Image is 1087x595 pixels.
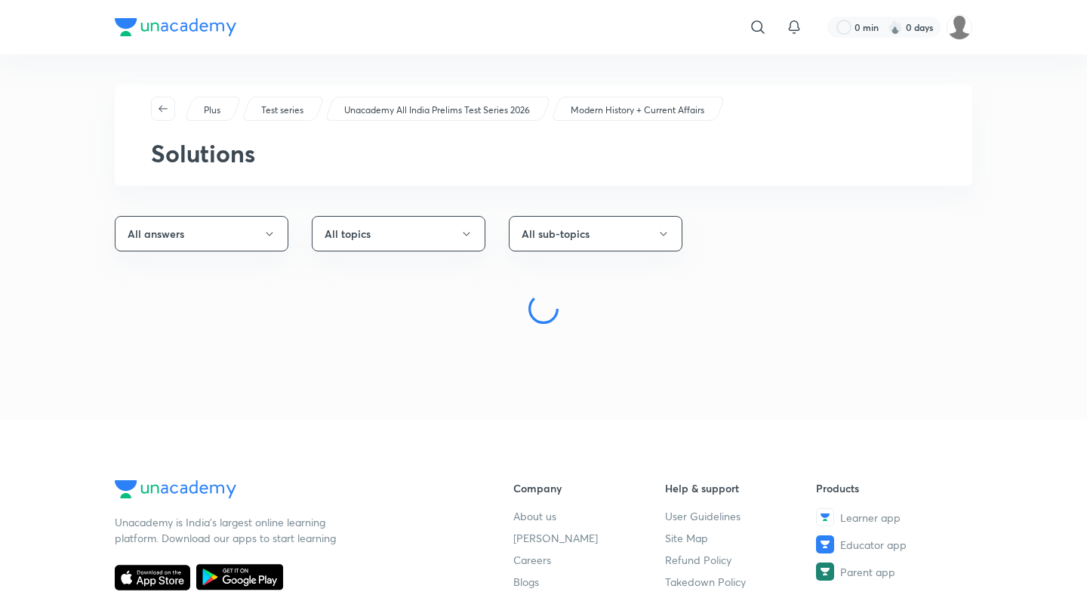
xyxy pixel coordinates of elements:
[665,480,817,496] h6: Help & support
[115,18,236,36] img: Company Logo
[665,508,817,524] a: User Guidelines
[312,216,485,251] button: All topics
[816,535,968,553] a: Educator app
[513,552,551,568] span: Careers
[571,103,704,117] p: Modern History + Current Affairs
[947,14,972,40] img: nope
[115,514,341,546] p: Unacademy is India’s largest online learning platform. Download our apps to start learning
[513,480,665,496] h6: Company
[259,103,306,117] a: Test series
[344,103,530,117] p: Unacademy All India Prelims Test Series 2026
[840,510,901,526] span: Learner app
[513,508,665,524] a: About us
[342,103,533,117] a: Unacademy All India Prelims Test Series 2026
[202,103,223,117] a: Plus
[816,480,968,496] h6: Products
[888,20,903,35] img: streak
[816,508,834,526] img: Learner app
[665,574,817,590] a: Takedown Policy
[204,103,220,117] p: Plus
[509,216,682,251] button: All sub-topics
[115,216,288,251] button: All answers
[816,535,834,553] img: Educator app
[513,574,665,590] a: Blogs
[261,103,303,117] p: Test series
[816,563,834,581] img: Parent app
[816,508,968,526] a: Learner app
[840,564,895,580] span: Parent app
[816,563,968,581] a: Parent app
[568,103,707,117] a: Modern History + Current Affairs
[151,139,936,168] h2: Solutions
[115,480,465,502] a: Company Logo
[513,530,665,546] a: [PERSON_NAME]
[115,480,236,498] img: Company Logo
[665,552,817,568] a: Refund Policy
[840,537,907,553] span: Educator app
[665,530,817,546] a: Site Map
[513,552,665,568] a: Careers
